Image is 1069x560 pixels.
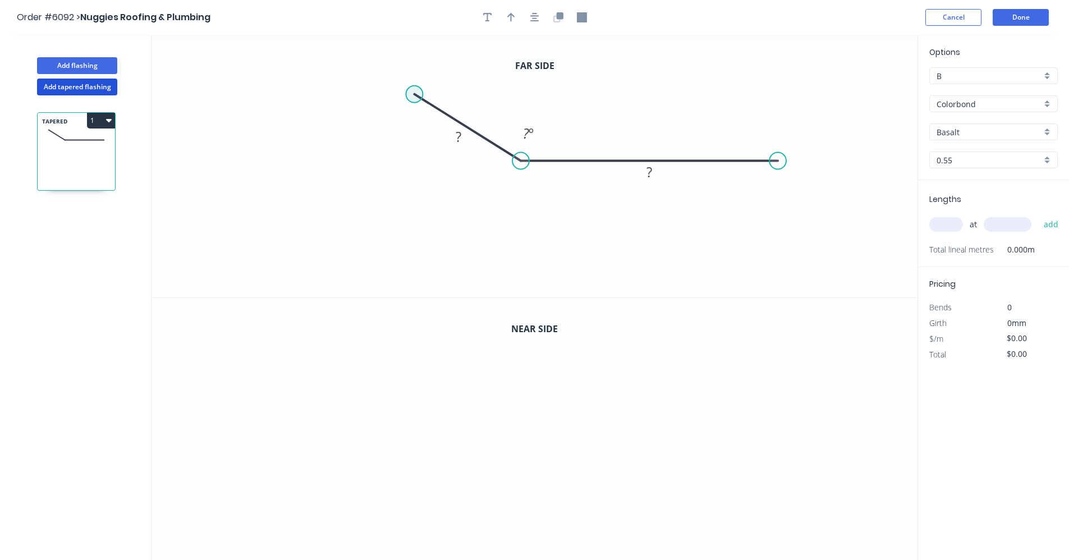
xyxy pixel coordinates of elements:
input: Thickness [937,154,1042,166]
tspan: ? [456,127,461,146]
span: Total [929,349,946,360]
span: Pricing [929,278,956,290]
tspan: º [529,124,534,143]
span: Options [929,47,960,58]
button: Cancel [925,9,981,26]
svg: 0 [152,35,917,297]
input: Colour [937,126,1042,138]
span: Lengths [929,194,961,205]
button: Add tapered flashing [37,79,117,95]
button: Done [993,9,1049,26]
span: 0mm [1007,318,1026,328]
span: at [970,217,977,232]
tspan: ? [523,124,529,143]
span: Girth [929,318,947,328]
tspan: ? [646,163,652,181]
span: $/m [929,333,943,344]
button: 1 [87,113,115,128]
span: 0 [1007,302,1012,313]
span: Nuggies Roofing & Plumbing [80,11,210,24]
input: Material [937,98,1042,110]
span: Total lineal metres [929,242,994,258]
span: 0.000m [994,242,1035,258]
span: Order #6092 > [17,11,80,24]
button: add [1038,215,1065,234]
span: Bends [929,302,952,313]
button: Add flashing [37,57,117,74]
input: Price level [937,70,1042,82]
